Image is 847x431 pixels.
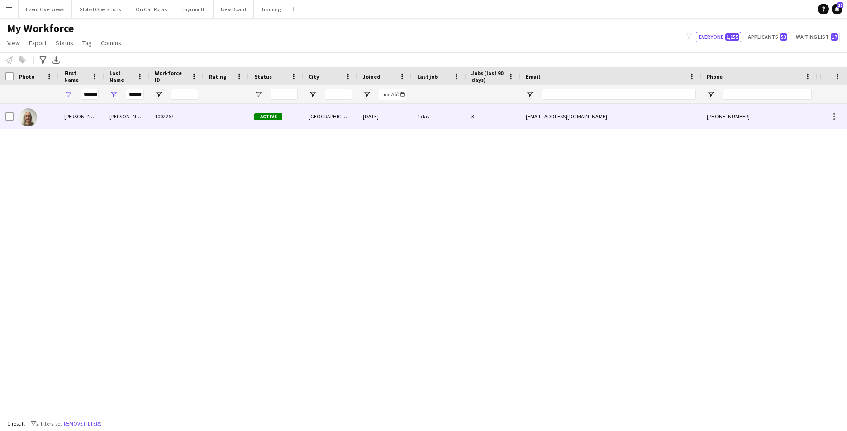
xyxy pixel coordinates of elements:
div: [PHONE_NUMBER] [701,104,817,129]
span: Active [254,113,282,120]
button: Event Overviews [19,0,72,18]
button: Global Operations [72,0,128,18]
a: Export [25,37,50,49]
a: View [4,37,24,49]
span: Photo [19,73,34,80]
button: Open Filter Menu [707,90,715,98]
div: [EMAIL_ADDRESS][DOMAIN_NAME] [520,104,701,129]
span: Phone [707,73,723,80]
button: Waiting list17 [793,32,840,42]
button: Taymouth [174,0,214,18]
span: First Name [64,70,88,83]
div: [PERSON_NAME] [104,104,149,129]
span: Last Name [109,70,133,83]
span: Workforce ID [155,70,187,83]
span: Last job [417,73,438,80]
div: 1002267 [149,104,204,129]
span: 17 [831,33,838,41]
button: Everyone1,155 [696,32,741,42]
input: Joined Filter Input [379,89,406,100]
span: Rating [209,73,226,80]
span: 2 filters set [36,420,62,427]
span: Jobs (last 90 days) [471,70,504,83]
span: My Workforce [7,22,74,35]
input: Workforce ID Filter Input [171,89,198,100]
input: City Filter Input [325,89,352,100]
app-action-btn: Export XLSX [51,55,62,66]
app-action-btn: Advanced filters [38,55,48,66]
button: Open Filter Menu [309,90,317,98]
span: Email [526,73,540,80]
button: Open Filter Menu [363,90,371,98]
div: 1 day [412,104,466,129]
div: 3 [466,104,520,129]
button: Open Filter Menu [155,90,163,98]
a: Comms [97,37,125,49]
button: Open Filter Menu [109,90,118,98]
span: Tag [82,39,92,47]
span: Comms [101,39,121,47]
img: Caroline Heggie [19,108,37,126]
span: Status [56,39,73,47]
input: Phone Filter Input [723,89,812,100]
button: Open Filter Menu [526,90,534,98]
button: Applicants53 [745,32,789,42]
button: Open Filter Menu [64,90,72,98]
button: Remove filters [62,419,103,429]
input: Status Filter Input [271,89,298,100]
button: On Call Rotas [128,0,174,18]
span: Joined [363,73,381,80]
span: Status [254,73,272,80]
span: City [309,73,319,80]
a: 12 [832,4,842,14]
input: Last Name Filter Input [126,89,144,100]
span: Export [29,39,47,47]
div: [GEOGRAPHIC_DATA] [303,104,357,129]
a: Tag [79,37,95,49]
input: Email Filter Input [542,89,696,100]
input: First Name Filter Input [81,89,99,100]
div: [DATE] [357,104,412,129]
div: [PERSON_NAME] [59,104,104,129]
span: 12 [837,2,843,8]
button: Open Filter Menu [254,90,262,98]
span: 53 [780,33,787,41]
span: 1,155 [725,33,739,41]
button: New Board [214,0,254,18]
button: Training [254,0,288,18]
span: View [7,39,20,47]
a: Status [52,37,77,49]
